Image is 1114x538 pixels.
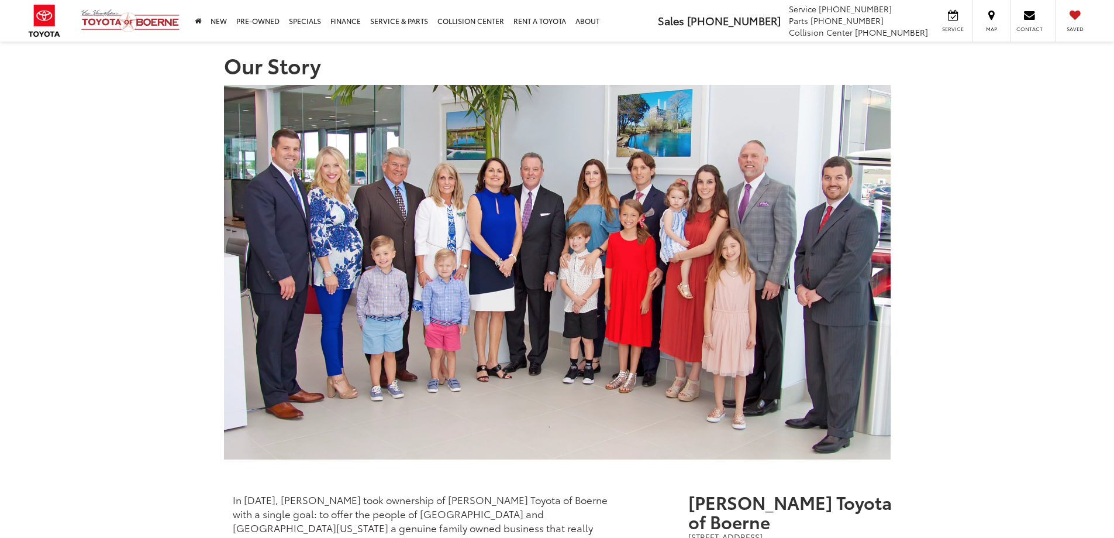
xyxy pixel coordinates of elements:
span: [PHONE_NUMBER] [819,3,892,15]
span: Service [789,3,816,15]
img: Vic Vaughan Toyota of Boerne [81,9,180,33]
span: [PHONE_NUMBER] [811,15,884,26]
span: Collision Center [789,26,853,38]
span: Map [978,25,1004,33]
img: Vic Vaughan Toyota of Boerne in Boerne TX [224,85,891,460]
span: Service [940,25,966,33]
h1: Our Story [224,53,891,77]
span: [PHONE_NUMBER] [687,13,781,28]
h3: [PERSON_NAME] Toyota of Boerne [688,492,899,531]
span: Sales [658,13,684,28]
span: [PHONE_NUMBER] [855,26,928,38]
span: Parts [789,15,808,26]
span: Saved [1062,25,1088,33]
span: Contact [1016,25,1043,33]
